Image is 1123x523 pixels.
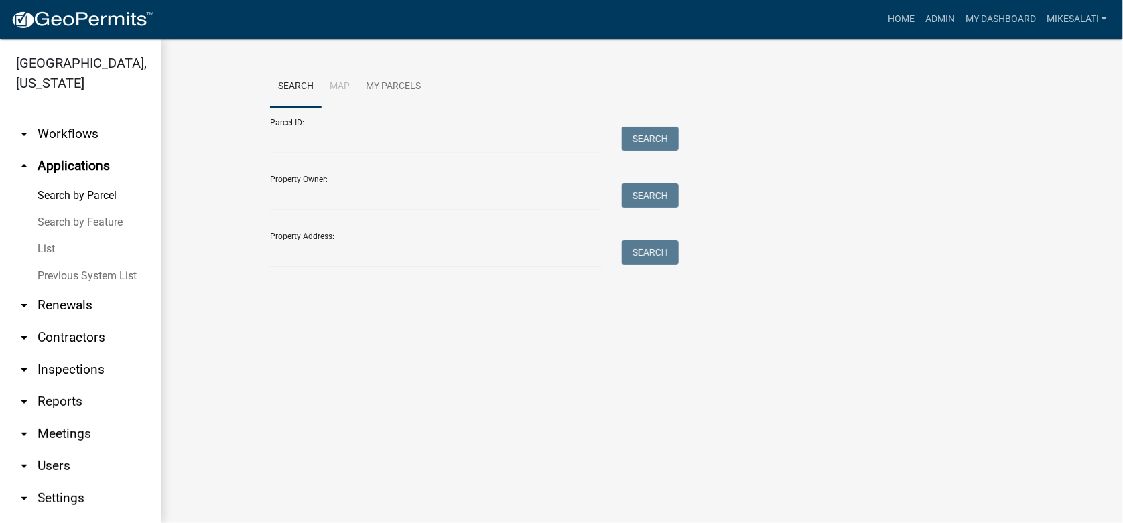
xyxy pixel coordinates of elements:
[16,126,32,142] i: arrow_drop_down
[16,158,32,174] i: arrow_drop_up
[358,66,429,108] a: My Parcels
[960,7,1041,32] a: My Dashboard
[882,7,920,32] a: Home
[1041,7,1112,32] a: MikeSalati
[920,7,960,32] a: Admin
[16,426,32,442] i: arrow_drop_down
[16,329,32,346] i: arrow_drop_down
[16,490,32,506] i: arrow_drop_down
[270,66,322,108] a: Search
[16,362,32,378] i: arrow_drop_down
[16,394,32,410] i: arrow_drop_down
[622,183,679,208] button: Search
[622,127,679,151] button: Search
[16,297,32,313] i: arrow_drop_down
[622,240,679,265] button: Search
[16,458,32,474] i: arrow_drop_down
